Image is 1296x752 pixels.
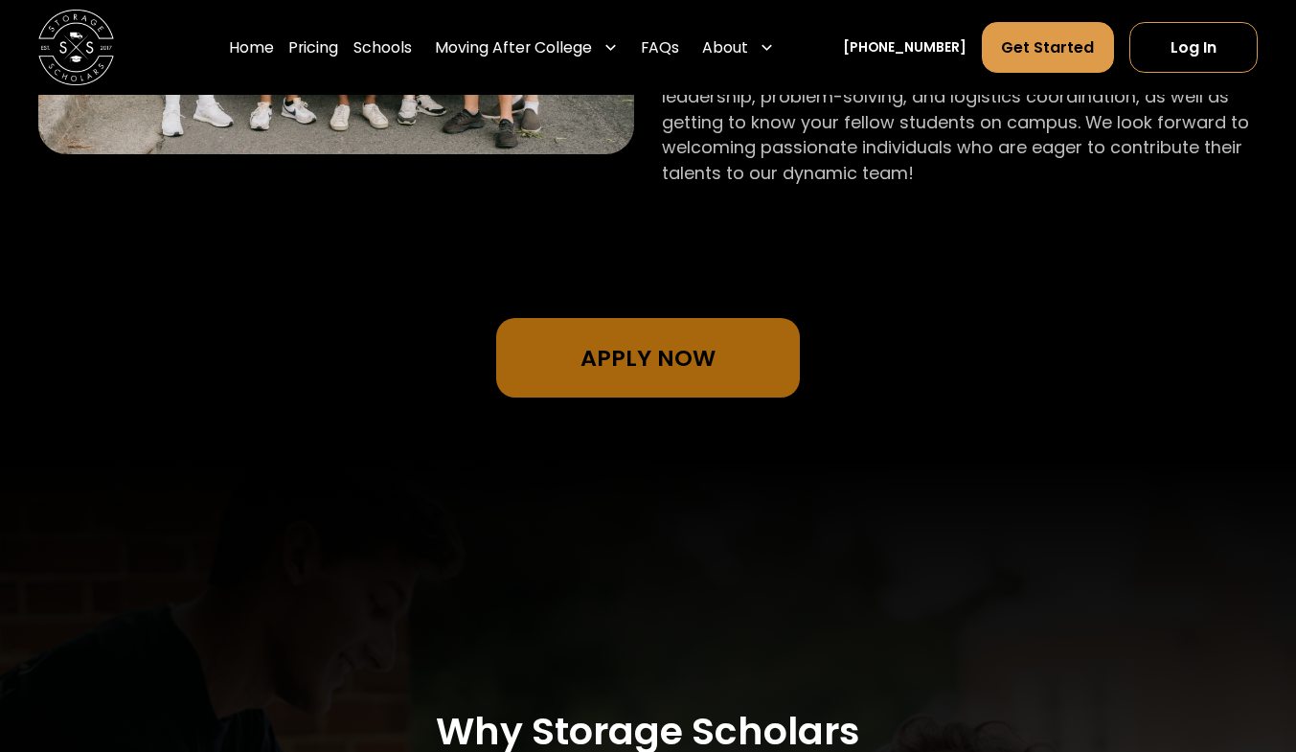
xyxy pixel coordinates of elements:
[38,10,114,85] img: Storage Scholars main logo
[288,21,338,74] a: Pricing
[982,22,1115,73] a: Get Started
[229,21,274,74] a: Home
[1129,22,1258,73] a: Log In
[694,21,782,74] div: About
[435,36,592,59] div: Moving After College
[702,36,748,59] div: About
[843,37,966,57] a: [PHONE_NUMBER]
[353,21,412,74] a: Schools
[496,318,799,398] a: Apply Now
[427,21,625,74] div: Moving After College
[641,21,679,74] a: FAQs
